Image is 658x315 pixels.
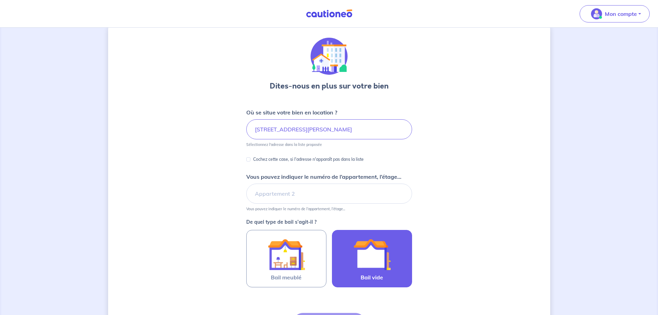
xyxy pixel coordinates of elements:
input: Appartement 2 [246,184,412,204]
p: De quel type de bail s’agit-il ? [246,220,412,224]
img: Cautioneo [303,9,355,18]
p: Vous pouvez indiquer le numéro de l’appartement, l’étage... [246,206,345,211]
img: illu_account_valid_menu.svg [591,8,602,19]
p: Où se situe votre bien en location ? [246,108,337,117]
img: illu_houses.svg [311,38,348,75]
span: Bail vide [361,273,383,281]
p: Mon compte [605,10,637,18]
img: illu_furnished_lease.svg [268,236,305,273]
img: illu_empty_lease.svg [353,236,391,273]
input: 2 rue de paris, 59000 lille [246,119,412,139]
p: Cochez cette case, si l'adresse n'apparaît pas dans la liste [253,155,364,164]
span: Bail meublé [271,273,302,281]
h3: Dites-nous en plus sur votre bien [270,81,389,92]
p: Vous pouvez indiquer le numéro de l’appartement, l’étage... [246,173,401,181]
p: Sélectionnez l'adresse dans la liste proposée [246,142,322,147]
button: illu_account_valid_menu.svgMon compte [580,5,650,22]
